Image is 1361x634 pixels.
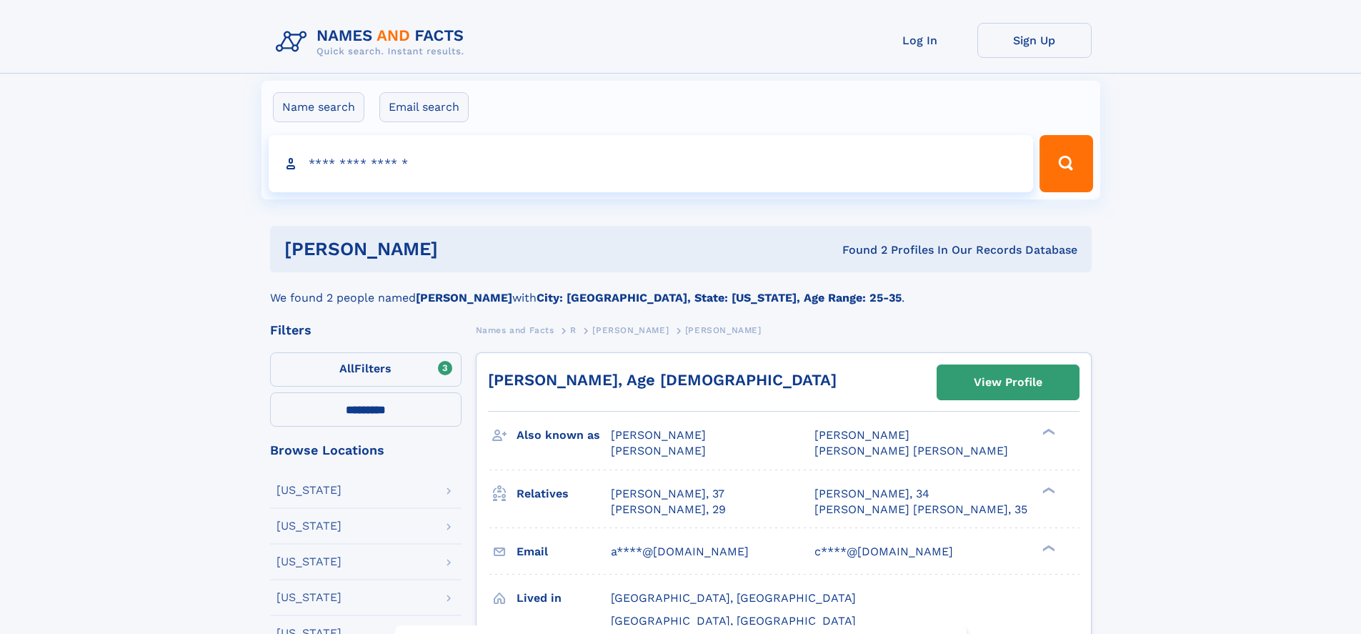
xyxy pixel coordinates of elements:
[814,502,1027,517] a: [PERSON_NAME] [PERSON_NAME], 35
[640,242,1077,258] div: Found 2 Profiles In Our Records Database
[611,502,726,517] a: [PERSON_NAME], 29
[284,240,640,258] h1: [PERSON_NAME]
[270,324,462,337] div: Filters
[814,486,929,502] a: [PERSON_NAME], 34
[270,23,476,61] img: Logo Names and Facts
[269,135,1034,192] input: search input
[611,486,724,502] a: [PERSON_NAME], 37
[1040,135,1092,192] button: Search Button
[570,325,577,335] span: R
[611,444,706,457] span: [PERSON_NAME]
[592,321,669,339] a: [PERSON_NAME]
[1039,485,1056,495] div: ❯
[276,485,342,496] div: [US_STATE]
[270,444,462,457] div: Browse Locations
[863,23,977,58] a: Log In
[611,428,706,442] span: [PERSON_NAME]
[977,23,1092,58] a: Sign Up
[339,362,354,375] span: All
[814,428,909,442] span: [PERSON_NAME]
[488,371,837,389] a: [PERSON_NAME], Age [DEMOGRAPHIC_DATA]
[537,291,902,304] b: City: [GEOGRAPHIC_DATA], State: [US_STATE], Age Range: 25-35
[1039,543,1056,553] div: ❯
[276,520,342,532] div: [US_STATE]
[974,366,1042,399] div: View Profile
[611,591,856,605] span: [GEOGRAPHIC_DATA], [GEOGRAPHIC_DATA]
[517,586,611,610] h3: Lived in
[611,614,856,628] span: [GEOGRAPHIC_DATA], [GEOGRAPHIC_DATA]
[517,423,611,447] h3: Also known as
[592,325,669,335] span: [PERSON_NAME]
[517,540,611,564] h3: Email
[416,291,512,304] b: [PERSON_NAME]
[273,92,364,122] label: Name search
[270,352,462,387] label: Filters
[814,444,1008,457] span: [PERSON_NAME] [PERSON_NAME]
[270,272,1092,307] div: We found 2 people named with .
[570,321,577,339] a: R
[937,365,1079,400] a: View Profile
[1039,427,1056,437] div: ❯
[379,92,469,122] label: Email search
[685,325,762,335] span: [PERSON_NAME]
[517,482,611,506] h3: Relatives
[276,592,342,603] div: [US_STATE]
[476,321,554,339] a: Names and Facts
[276,556,342,568] div: [US_STATE]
